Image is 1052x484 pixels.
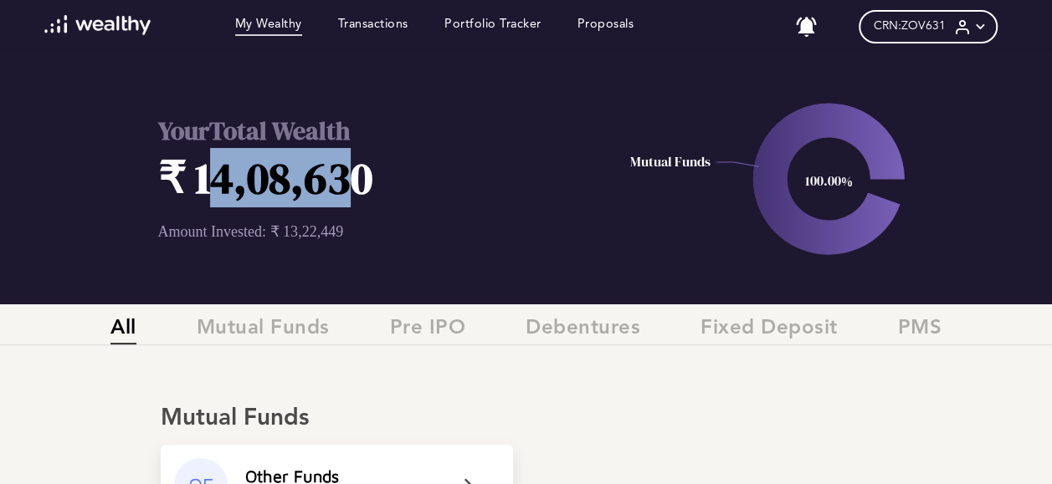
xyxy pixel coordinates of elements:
[804,171,852,190] text: 100.00%
[158,114,605,148] h2: Your Total Wealth
[577,18,634,36] a: Proposals
[44,15,151,35] img: wl-logo-white.svg
[338,18,408,36] a: Transactions
[630,152,711,171] text: Mutual Funds
[161,405,891,433] div: Mutual Funds
[110,317,136,344] span: All
[444,18,541,36] a: Portfolio Tracker
[197,317,330,344] span: Mutual Funds
[874,19,946,33] span: CRN: ZOV631
[390,317,466,344] span: Pre IPO
[898,317,942,344] span: PMS
[158,222,605,241] p: Amount Invested: ₹ 13,22,449
[526,317,640,344] span: Debentures
[158,148,605,207] h1: ₹ 14,08,630
[235,18,302,36] a: My Wealthy
[700,317,838,344] span: Fixed Deposit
